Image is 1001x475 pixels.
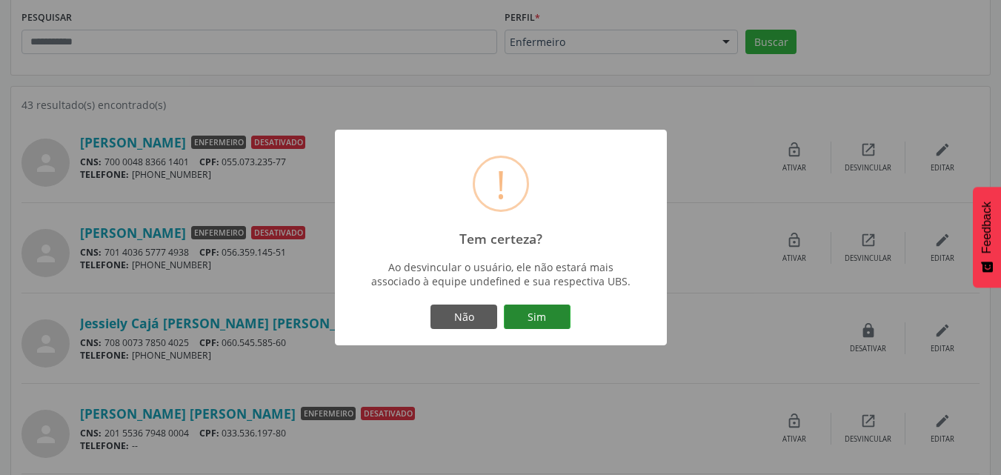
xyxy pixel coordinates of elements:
[364,260,636,288] div: Ao desvincular o usuário, ele não estará mais associado à equipe undefined e sua respectiva UBS.
[459,231,542,247] h2: Tem certeza?
[430,305,497,330] button: Não
[496,158,506,210] div: !
[504,305,571,330] button: Sim
[973,187,1001,288] button: Feedback - Mostrar pesquisa
[980,202,994,253] span: Feedback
